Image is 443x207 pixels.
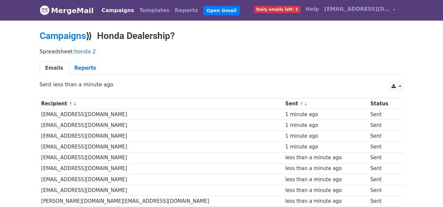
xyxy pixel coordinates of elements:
[285,198,367,205] div: less than a minute ago
[369,196,399,206] td: Sent
[285,187,367,194] div: less than a minute ago
[203,6,240,15] a: Open Gmail
[99,4,137,17] a: Campaigns
[40,81,404,88] p: Sent less than a minute ago
[40,48,404,55] p: Spreadsheet:
[369,109,399,120] td: Sent
[40,174,284,185] td: [EMAIL_ADDRESS][DOMAIN_NAME]
[40,30,86,41] a: Campaigns
[40,120,284,131] td: [EMAIL_ADDRESS][DOMAIN_NAME]
[324,5,390,13] span: [EMAIL_ADDRESS][DOMAIN_NAME]
[369,142,399,152] td: Sent
[40,98,284,109] th: Recipient
[285,122,367,129] div: 1 minute ago
[40,131,284,142] td: [EMAIL_ADDRESS][DOMAIN_NAME]
[285,132,367,140] div: 1 minute ago
[322,3,398,18] a: [EMAIL_ADDRESS][DOMAIN_NAME]
[40,4,94,17] a: MergeMail
[285,111,367,118] div: 1 minute ago
[254,6,300,13] span: Daily emails left: 3
[40,163,284,174] td: [EMAIL_ADDRESS][DOMAIN_NAME]
[369,163,399,174] td: Sent
[369,131,399,142] td: Sent
[284,98,369,109] th: Sent
[369,98,399,109] th: Status
[40,5,50,15] img: MergeMail logo
[300,101,303,106] a: ↑
[69,61,102,75] a: Reports
[73,101,77,106] a: ↓
[304,101,308,106] a: ↓
[40,61,69,75] a: Emails
[40,196,284,206] td: [PERSON_NAME][DOMAIN_NAME][EMAIL_ADDRESS][DOMAIN_NAME]
[252,3,303,16] a: Daily emails left: 3
[74,48,96,55] a: honda 2
[40,109,284,120] td: [EMAIL_ADDRESS][DOMAIN_NAME]
[285,165,367,172] div: less than a minute ago
[369,185,399,196] td: Sent
[69,101,72,106] a: ↑
[40,30,404,42] h2: ⟫ Honda Dealership?
[285,176,367,183] div: less than a minute ago
[369,174,399,185] td: Sent
[285,143,367,151] div: 1 minute ago
[172,4,201,17] a: Reports
[369,120,399,131] td: Sent
[303,3,322,16] a: Help
[40,152,284,163] td: [EMAIL_ADDRESS][DOMAIN_NAME]
[40,142,284,152] td: [EMAIL_ADDRESS][DOMAIN_NAME]
[369,152,399,163] td: Sent
[285,154,367,162] div: less than a minute ago
[137,4,172,17] a: Templates
[40,185,284,196] td: [EMAIL_ADDRESS][DOMAIN_NAME]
